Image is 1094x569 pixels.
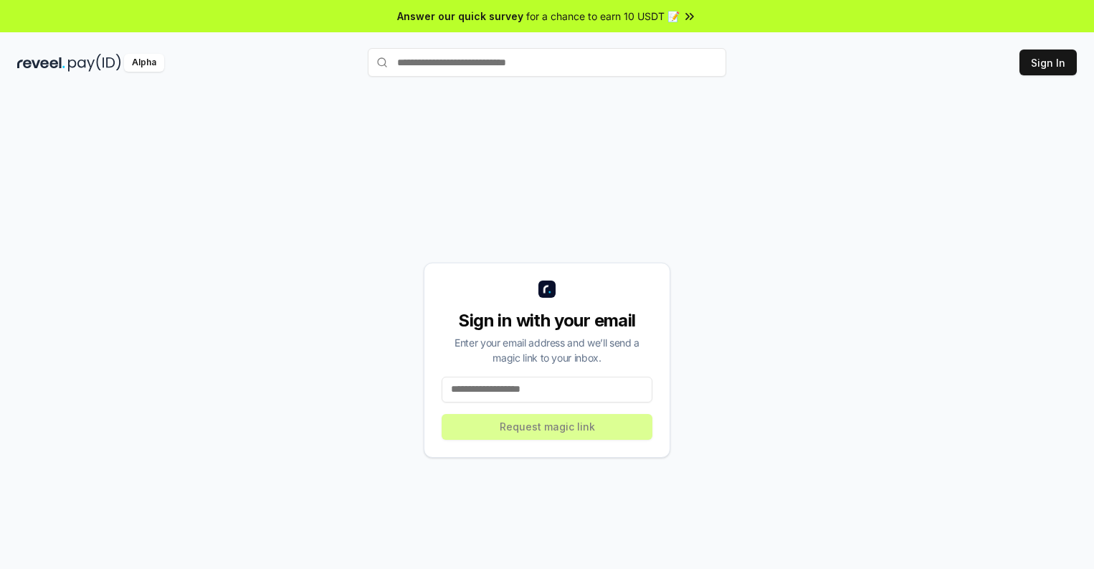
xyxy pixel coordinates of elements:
[397,9,523,24] span: Answer our quick survey
[442,309,652,332] div: Sign in with your email
[538,281,556,298] img: logo_small
[526,9,680,24] span: for a chance to earn 10 USDT 📝
[124,54,164,72] div: Alpha
[17,54,65,72] img: reveel_dark
[68,54,121,72] img: pay_id
[1019,50,1077,75] button: Sign In
[442,335,652,365] div: Enter your email address and we’ll send a magic link to your inbox.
